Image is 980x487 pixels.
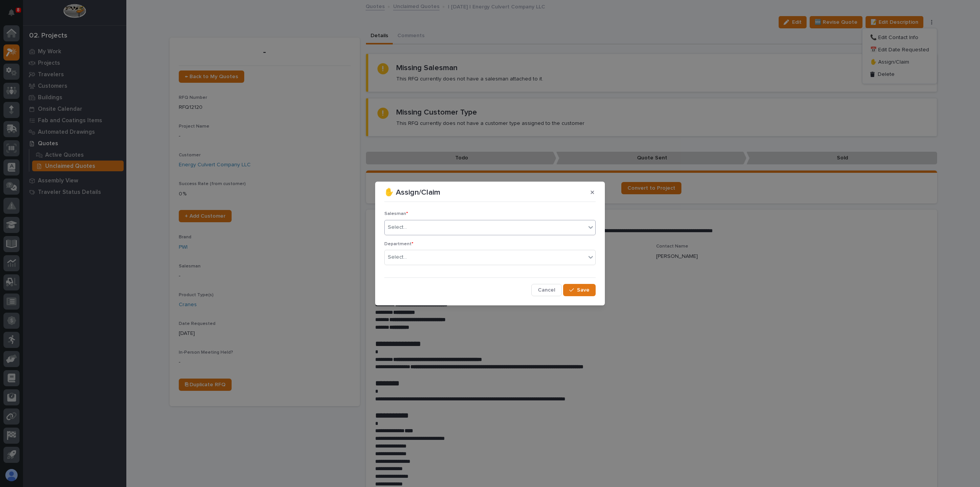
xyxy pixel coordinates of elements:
[531,284,562,296] button: Cancel
[563,284,596,296] button: Save
[388,253,407,261] div: Select...
[384,242,413,246] span: Department
[384,212,408,216] span: Salesman
[577,287,590,294] span: Save
[384,188,440,197] p: ✋ Assign/Claim
[538,287,555,294] span: Cancel
[388,223,407,231] div: Select...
